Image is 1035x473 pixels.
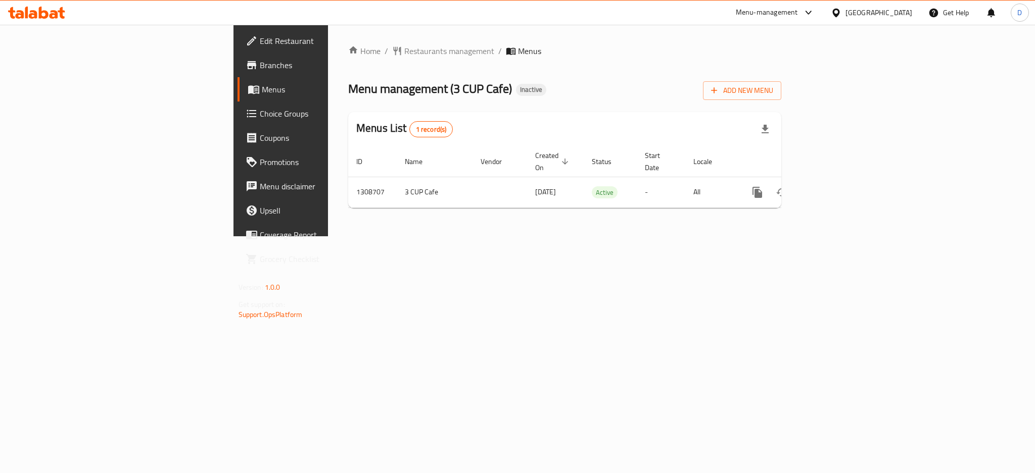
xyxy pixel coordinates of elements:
[260,35,398,47] span: Edit Restaurant
[736,7,798,19] div: Menu-management
[397,177,473,207] td: 3 CUP Cafe
[845,7,912,18] div: [GEOGRAPHIC_DATA]
[238,53,406,77] a: Branches
[516,84,546,96] div: Inactive
[410,125,453,134] span: 1 record(s)
[753,117,777,141] div: Export file
[238,77,406,101] a: Menus
[239,281,263,294] span: Version:
[260,59,398,71] span: Branches
[238,247,406,271] a: Grocery Checklist
[238,198,406,223] a: Upsell
[392,45,494,57] a: Restaurants management
[516,85,546,94] span: Inactive
[239,298,285,311] span: Get support on:
[592,155,625,168] span: Status
[260,253,398,265] span: Grocery Checklist
[260,229,398,241] span: Coverage Report
[518,45,541,57] span: Menus
[770,180,794,204] button: Change Status
[238,223,406,247] a: Coverage Report
[404,45,494,57] span: Restaurants management
[238,174,406,198] a: Menu disclaimer
[745,180,770,204] button: more
[260,132,398,144] span: Coupons
[592,187,618,198] span: Active
[356,155,375,168] span: ID
[693,155,725,168] span: Locale
[535,149,572,174] span: Created On
[405,155,436,168] span: Name
[685,177,737,207] td: All
[260,156,398,168] span: Promotions
[260,204,398,217] span: Upsell
[239,308,303,321] a: Support.OpsPlatform
[481,155,515,168] span: Vendor
[592,186,618,198] div: Active
[711,84,773,97] span: Add New Menu
[645,149,673,174] span: Start Date
[348,45,781,57] nav: breadcrumb
[637,177,685,207] td: -
[238,101,406,126] a: Choice Groups
[238,126,406,150] a: Coupons
[265,281,280,294] span: 1.0.0
[238,29,406,53] a: Edit Restaurant
[535,185,556,198] span: [DATE]
[1017,7,1022,18] span: D
[348,77,512,100] span: Menu management ( 3 CUP Cafe )
[356,121,453,137] h2: Menus List
[262,83,398,95] span: Menus
[260,180,398,192] span: Menu disclaimer
[409,121,453,137] div: Total records count
[703,81,781,100] button: Add New Menu
[498,45,502,57] li: /
[238,150,406,174] a: Promotions
[260,108,398,120] span: Choice Groups
[737,146,851,177] th: Actions
[348,146,851,208] table: enhanced table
